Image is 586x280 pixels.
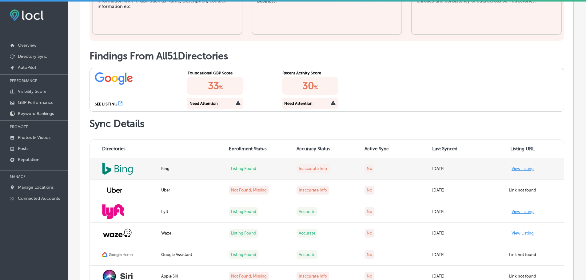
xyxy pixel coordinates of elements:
label: Link not found [509,252,536,257]
td: [DATE] [429,201,496,223]
div: Need Attention [284,101,313,106]
p: Keyword Rankings [18,111,54,116]
th: Last Synced [429,140,496,158]
a: View Listing [512,166,534,171]
label: Inaccurate Info [297,186,329,195]
span: % [314,85,318,90]
label: No [365,186,374,195]
label: Accurate [297,207,317,216]
div: SEE LISTING [95,102,118,106]
label: Link not found [509,274,536,278]
td: [DATE] [429,223,496,244]
label: Link not found [509,188,536,192]
p: Reputation [18,157,39,162]
div: Waze [161,231,221,235]
label: No [365,207,374,216]
img: bing_Jjgns0f.png [102,162,133,175]
div: Uber [161,188,221,192]
p: Connected Accounts [18,196,60,201]
p: Overview [18,43,36,48]
span: % [219,85,223,90]
label: No [365,250,374,259]
label: No [365,229,374,238]
div: Bing [161,166,221,171]
img: uber.png [102,183,127,198]
label: Inaccurate Info [297,164,329,173]
p: Visibility Score [18,89,46,94]
p: Posts [18,146,28,151]
p: GBP Performance [18,100,54,105]
th: Listing URL [496,140,564,158]
div: Foundational GBP Score [188,71,269,75]
label: Listing Found [229,164,258,173]
p: Manage Locations [18,185,54,190]
h1: Sync Details [90,118,564,129]
div: 30 [282,77,338,95]
img: waze.png [102,228,133,238]
th: Active Sync [361,140,429,158]
label: Accurate [297,229,317,238]
label: Listing Found [229,229,258,238]
label: Not Found, Missing [229,186,269,195]
p: Photos & Videos [18,135,50,140]
img: google.png [95,71,133,85]
img: lyft.png [102,204,124,219]
label: Listing Found [229,207,258,216]
label: Accurate [297,250,317,259]
div: 33 [187,77,243,95]
div: Recent Activity Score [282,71,364,75]
div: Apple Siri [161,274,221,278]
td: [DATE] [429,244,496,266]
th: Enrollment Status [225,140,293,158]
img: google-home.png [102,251,133,258]
div: Need Attention [189,101,218,106]
th: Accuracy Status [293,140,361,158]
div: Lyft [161,209,221,214]
th: Directories [90,140,157,158]
div: Google Assistant [161,252,221,257]
label: Listing Found [229,250,258,259]
img: fda3e92497d09a02dc62c9cd864e3231.png [10,10,44,21]
p: AutoPilot [18,65,36,70]
label: No [365,164,374,173]
h1: Findings From All 51 Directories [90,50,564,62]
td: [DATE] [429,158,496,179]
a: View Listing [512,231,534,235]
p: Directory Sync [18,54,47,59]
a: View Listing [512,209,534,214]
td: [DATE] [429,179,496,201]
